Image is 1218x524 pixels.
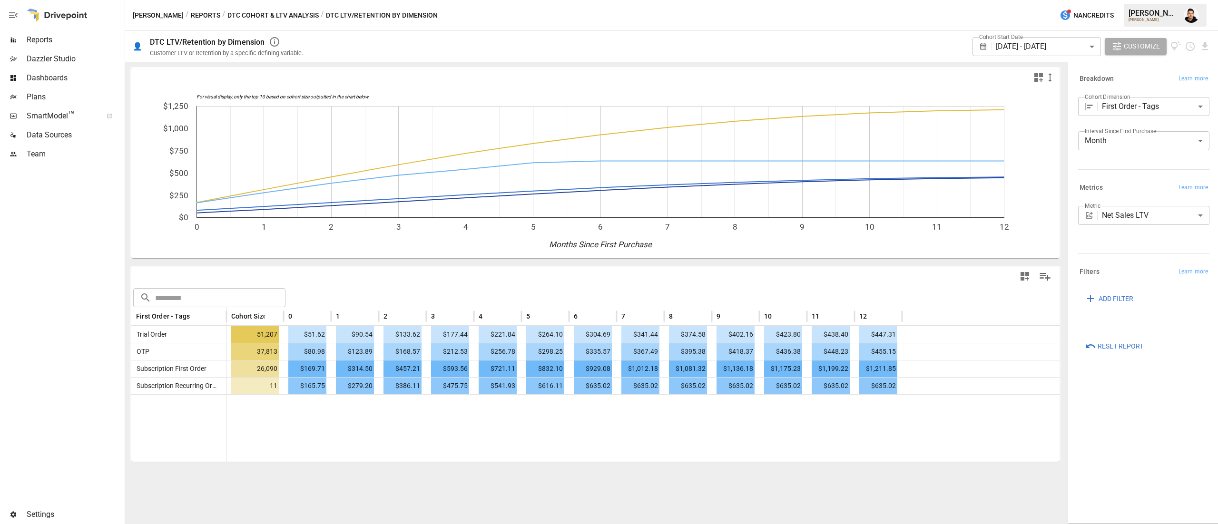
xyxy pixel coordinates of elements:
span: Plans [27,91,123,103]
button: Schedule report [1185,41,1196,52]
img: Francisco Sanchez [1184,8,1199,23]
span: $423.80 [764,326,802,343]
div: / [222,10,226,21]
span: OTP [133,348,149,355]
button: Sort [674,310,687,323]
span: Trial Order [133,330,167,338]
span: $264.10 [526,326,564,343]
span: $395.38 [669,343,707,360]
label: Cohort Start Date [979,33,1023,41]
text: 6 [598,222,603,232]
button: Manage Columns [1034,266,1056,287]
text: $0 [179,213,188,222]
span: $168.57 [383,343,422,360]
button: Sort [388,310,402,323]
div: 👤 [133,42,142,51]
span: $457.21 [383,360,422,377]
button: Sort [626,310,639,323]
span: Settings [27,509,123,520]
span: 0 [288,311,292,321]
span: $177.44 [431,326,469,343]
span: $256.78 [479,343,517,360]
button: Sort [483,310,497,323]
div: DTC LTV/Retention by Dimension [150,38,265,47]
button: Francisco Sanchez [1178,2,1205,29]
span: NaN Credits [1073,10,1114,21]
span: $447.31 [859,326,897,343]
span: $1,136.18 [717,360,755,377]
button: Sort [820,310,834,323]
button: ADD FILTER [1078,290,1140,307]
button: Sort [293,310,306,323]
span: $133.62 [383,326,422,343]
span: $90.54 [336,326,374,343]
span: First Order - Tags [136,311,190,321]
text: 9 [800,222,805,232]
span: $298.25 [526,343,564,360]
span: 10 [764,311,772,321]
text: 5 [531,222,536,232]
text: $1,250 [163,101,188,111]
svg: A chart. [131,87,1060,258]
span: Learn more [1179,267,1208,277]
button: [PERSON_NAME] [133,10,184,21]
span: $402.16 [717,326,755,343]
span: Reports [27,34,123,46]
span: $169.71 [288,360,326,377]
h6: Metrics [1080,183,1103,193]
span: 37,813 [231,343,279,360]
span: $304.69 [574,326,612,343]
span: $1,211.85 [859,360,897,377]
text: $1,000 [163,124,188,133]
span: 8 [669,311,673,321]
span: $374.58 [669,326,707,343]
span: ADD FILTER [1099,293,1133,305]
button: Reports [191,10,220,21]
div: [DATE] - [DATE] [996,37,1100,56]
span: Customize [1124,40,1160,52]
label: Interval Since First Purchase [1085,127,1156,135]
div: Customer LTV or Retention by a specific defining variable. [150,49,303,57]
text: $750 [169,146,188,155]
text: 3 [396,222,401,232]
span: $593.56 [431,360,469,377]
span: 6 [574,311,578,321]
span: $80.98 [288,343,326,360]
span: SmartModel [27,110,96,122]
text: 11 [932,222,942,232]
span: $436.38 [764,343,802,360]
span: $448.23 [812,343,850,360]
span: $221.84 [479,326,517,343]
text: $500 [169,168,188,178]
span: Dashboards [27,72,123,84]
text: 0 [195,222,199,232]
span: $386.11 [383,378,422,394]
text: 7 [665,222,670,232]
span: $635.02 [859,378,897,394]
span: $341.44 [621,326,659,343]
span: 12 [859,311,867,321]
span: $635.02 [812,378,850,394]
div: / [186,10,189,21]
span: $635.02 [621,378,659,394]
span: 11 [812,311,819,321]
button: Sort [341,310,354,323]
h6: Breakdown [1080,74,1114,84]
span: Subscription Recurring Order [133,382,222,389]
span: $212.53 [431,343,469,360]
span: $635.02 [669,378,707,394]
label: Cohort Dimension [1085,93,1130,101]
h6: Filters [1080,267,1100,277]
span: $367.49 [621,343,659,360]
span: Learn more [1179,183,1208,193]
span: $721.11 [479,360,517,377]
button: DTC Cohort & LTV Analysis [227,10,319,21]
button: Download report [1199,41,1210,52]
span: $165.75 [288,378,326,394]
button: Sort [265,310,279,323]
span: $475.75 [431,378,469,394]
text: 1 [262,222,266,232]
text: 4 [463,222,468,232]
